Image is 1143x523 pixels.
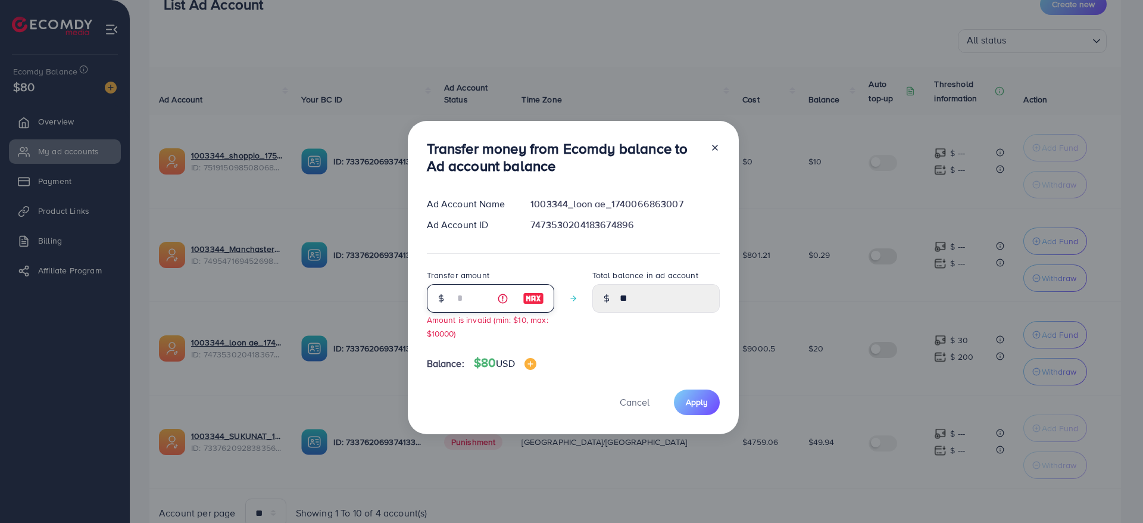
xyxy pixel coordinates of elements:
[1092,469,1134,514] iframe: Chat
[523,291,544,306] img: image
[417,197,521,211] div: Ad Account Name
[686,396,708,408] span: Apply
[427,140,701,175] h3: Transfer money from Ecomdy balance to Ad account balance
[427,269,489,281] label: Transfer amount
[592,269,698,281] label: Total balance in ad account
[521,197,729,211] div: 1003344_loon ae_1740066863007
[427,357,464,371] span: Balance:
[524,358,536,370] img: image
[427,314,548,339] small: Amount is invalid (min: $10, max: $10000)
[496,357,514,370] span: USD
[620,396,649,409] span: Cancel
[674,390,720,415] button: Apply
[521,218,729,232] div: 7473530204183674896
[417,218,521,232] div: Ad Account ID
[605,390,664,415] button: Cancel
[474,356,536,371] h4: $80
